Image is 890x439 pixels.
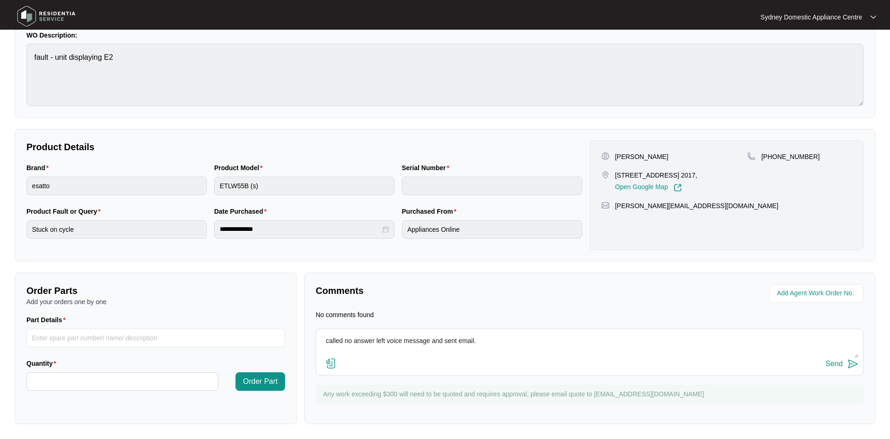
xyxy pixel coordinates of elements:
textarea: fault - unit displaying E2 [26,44,864,106]
label: Brand [26,163,52,172]
img: file-attachment-doc.svg [325,358,337,369]
img: residentia service logo [14,2,79,30]
p: [PHONE_NUMBER] [761,152,820,161]
img: map-pin [601,171,610,179]
label: Part Details [26,315,70,324]
div: Send [826,360,843,368]
input: Product Fault or Query [26,220,207,239]
button: Send [826,358,858,370]
input: Part Details [26,329,285,347]
input: Brand [26,177,207,195]
p: Sydney Domestic Appliance Centre [761,13,862,22]
span: Order Part [243,376,278,387]
a: Open Google Map [615,184,682,192]
label: Date Purchased [214,207,270,216]
label: Product Fault or Query [26,207,104,216]
p: [STREET_ADDRESS] 2017, [615,171,697,180]
label: Quantity [26,359,60,368]
p: Any work exceeding $300 will need to be quoted and requires approval, please email quote to [EMAI... [323,389,859,399]
img: send-icon.svg [847,358,858,369]
img: user-pin [601,152,610,160]
button: Order Part [235,372,285,391]
input: Quantity [27,373,218,390]
p: [PERSON_NAME] [615,152,668,161]
img: Link-External [674,184,682,192]
img: dropdown arrow [871,15,876,19]
p: Comments [316,284,583,297]
label: Product Model [214,163,267,172]
p: Order Parts [26,284,285,297]
p: [PERSON_NAME][EMAIL_ADDRESS][DOMAIN_NAME] [615,201,778,210]
img: map-pin [747,152,756,160]
input: Serial Number [402,177,582,195]
p: No comments found [316,310,374,319]
p: Add your orders one by one [26,297,285,306]
input: Purchased From [402,220,582,239]
input: Date Purchased [220,224,381,234]
p: Product Details [26,140,582,153]
label: Serial Number [402,163,453,172]
textarea: called no answer left voice message and sent email. [321,334,858,358]
input: Add Agent Work Order No. [777,288,858,299]
input: Product Model [214,177,394,195]
img: map-pin [601,201,610,210]
p: WO Description: [26,31,864,40]
label: Purchased From [402,207,460,216]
